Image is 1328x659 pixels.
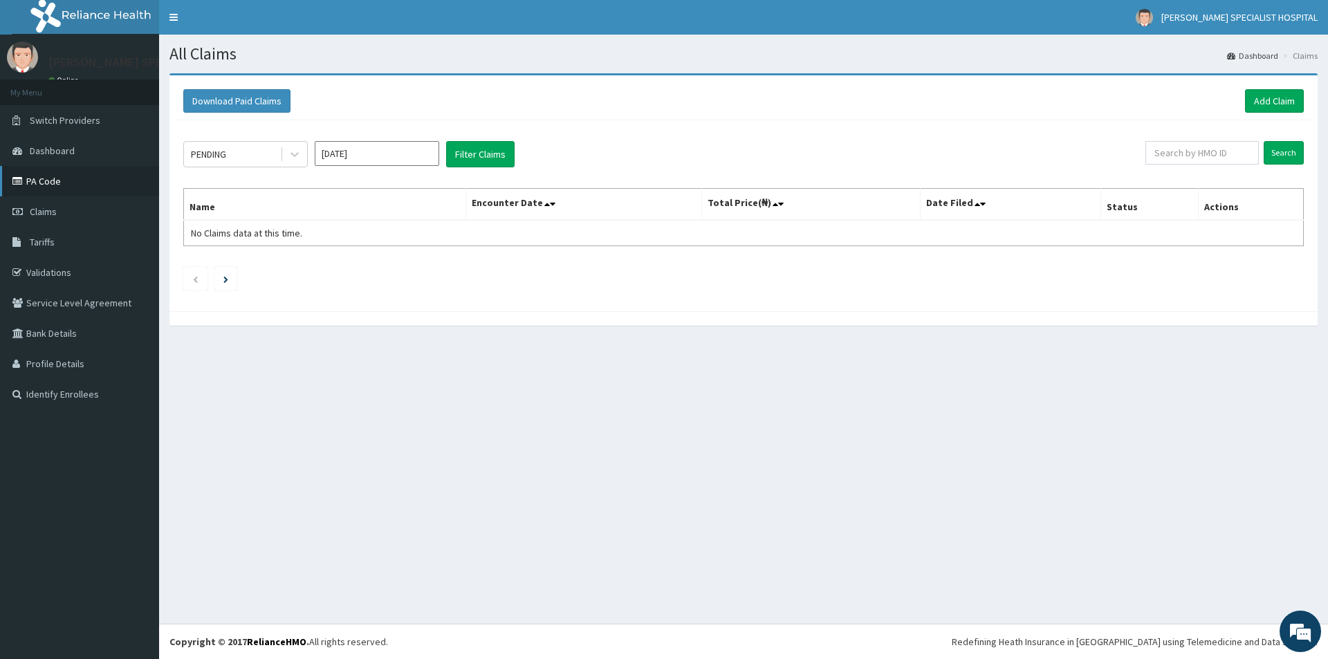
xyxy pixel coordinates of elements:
[30,205,57,218] span: Claims
[223,272,228,285] a: Next page
[1100,189,1198,221] th: Status
[952,635,1318,649] div: Redefining Heath Insurance in [GEOGRAPHIC_DATA] using Telemedicine and Data Science!
[184,189,466,221] th: Name
[30,114,100,127] span: Switch Providers
[169,45,1318,63] h1: All Claims
[1227,50,1278,62] a: Dashboard
[1280,50,1318,62] li: Claims
[701,189,920,221] th: Total Price(₦)
[48,75,82,85] a: Online
[1245,89,1304,113] a: Add Claim
[7,41,38,73] img: User Image
[315,141,439,166] input: Select Month and Year
[1198,189,1303,221] th: Actions
[169,635,309,648] strong: Copyright © 2017 .
[191,147,226,161] div: PENDING
[1161,11,1318,24] span: [PERSON_NAME] SPECIALIST HOSPITAL
[30,236,55,248] span: Tariffs
[183,89,290,113] button: Download Paid Claims
[920,189,1100,221] th: Date Filed
[1264,141,1304,165] input: Search
[191,227,302,239] span: No Claims data at this time.
[465,189,701,221] th: Encounter Date
[446,141,515,167] button: Filter Claims
[247,635,306,648] a: RelianceHMO
[159,624,1328,659] footer: All rights reserved.
[48,56,260,68] p: [PERSON_NAME] SPECIALIST HOSPITAL
[192,272,199,285] a: Previous page
[1145,141,1259,165] input: Search by HMO ID
[30,145,75,157] span: Dashboard
[1136,9,1153,26] img: User Image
